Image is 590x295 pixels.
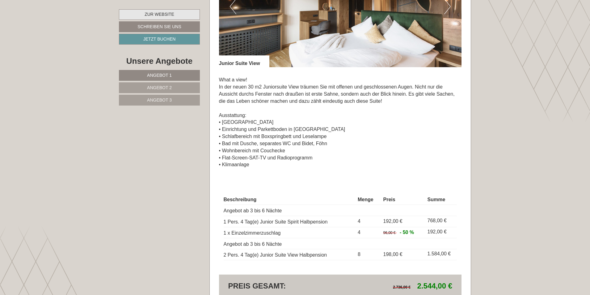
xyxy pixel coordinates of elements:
[355,227,381,238] td: 4
[224,216,356,227] td: 1 Pers. 4 Tag(e) Junior Suite Spirit Halbpension
[147,98,172,102] span: Angebot 3
[355,216,381,227] td: 4
[224,205,356,216] td: Angebot ab 3 bis 6 Nächte
[383,219,402,224] span: 192,00 €
[119,34,200,45] a: Jetzt buchen
[417,282,452,290] span: 2.544,00 €
[383,231,395,235] span: 96,00 €
[393,285,411,289] span: 2.736,00 €
[224,195,356,205] th: Beschreibung
[355,195,381,205] th: Menge
[219,55,269,67] div: Junior Suite View
[224,227,356,238] td: 1 x Einzelzimmerzuschlag
[425,216,457,227] td: 768,00 €
[383,252,402,257] span: 198,00 €
[224,238,356,249] td: Angebot ab 3 bis 6 Nächte
[355,249,381,260] td: 8
[119,9,200,20] a: Zur Website
[425,195,457,205] th: Summe
[224,281,340,291] div: Preis gesamt:
[147,85,172,90] span: Angebot 2
[400,230,414,235] span: - 50 %
[119,55,200,67] div: Unsere Angebote
[119,21,200,32] a: Schreiben Sie uns
[147,73,172,78] span: Angebot 1
[219,76,462,168] p: What a view! In der neuen 30 m2 Juniorsuite View träumen Sie mit offenen und geschlossenen Augen....
[381,195,425,205] th: Preis
[425,227,457,238] td: 192,00 €
[425,249,457,260] td: 1.584,00 €
[224,249,356,260] td: 2 Pers. 4 Tag(e) Junior Suite View Halbpension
